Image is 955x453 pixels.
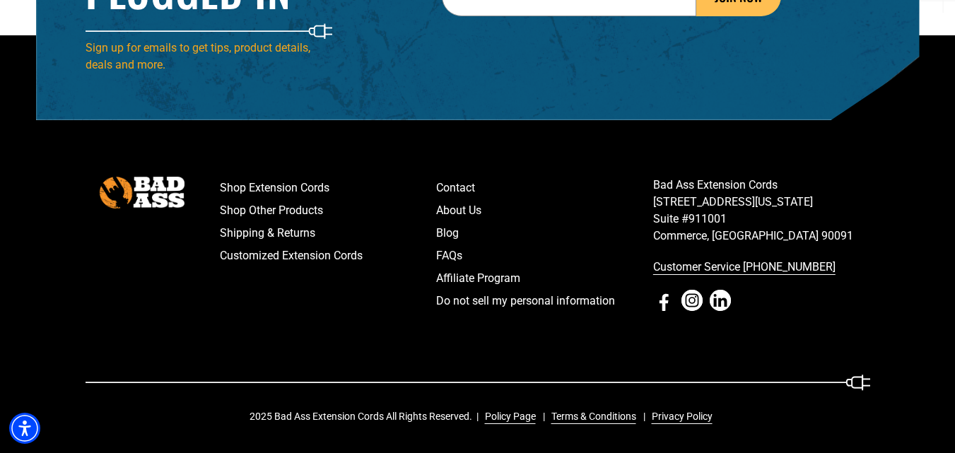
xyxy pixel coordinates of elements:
[436,245,653,267] a: FAQs
[86,40,333,73] p: Sign up for emails to get tips, product details, deals and more.
[220,245,437,267] a: Customized Extension Cords
[220,222,437,245] a: Shipping & Returns
[250,409,722,424] div: 2025 Bad Ass Extension Cords All Rights Reserved.
[653,290,674,311] a: Facebook - open in a new tab
[436,177,653,199] a: Contact
[653,256,870,278] a: call 833-674-1699
[220,199,437,222] a: Shop Other Products
[436,267,653,290] a: Affiliate Program
[100,177,184,208] img: Bad Ass Extension Cords
[653,177,870,245] p: Bad Ass Extension Cords [STREET_ADDRESS][US_STATE] Suite #911001 Commerce, [GEOGRAPHIC_DATA] 90091
[436,199,653,222] a: About Us
[436,222,653,245] a: Blog
[546,409,636,424] a: Terms & Conditions
[646,409,713,424] a: Privacy Policy
[479,409,536,424] a: Policy Page
[220,177,437,199] a: Shop Extension Cords
[710,290,731,311] a: LinkedIn - open in a new tab
[681,290,703,311] a: Instagram - open in a new tab
[9,413,40,444] div: Accessibility Menu
[436,290,653,312] a: Do not sell my personal information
